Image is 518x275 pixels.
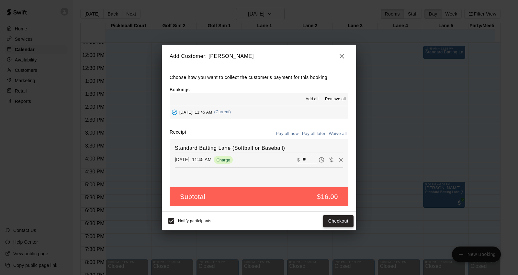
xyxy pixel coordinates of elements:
[170,87,190,92] label: Bookings
[300,129,327,139] button: Pay all later
[170,129,186,139] label: Receipt
[317,157,326,162] span: Pay later
[175,144,343,152] h6: Standard Batting Lane (Softball or Baseball)
[170,106,348,118] button: Added - Collect Payment[DATE]: 11:45 AM(Current)
[274,129,300,139] button: Pay all now
[178,219,211,224] span: Notify participants
[170,107,179,117] button: Added - Collect Payment
[170,73,348,82] p: Choose how you want to collect the customer's payment for this booking
[327,129,348,139] button: Waive all
[326,157,336,162] span: Waive payment
[325,96,346,103] span: Remove all
[302,94,322,104] button: Add all
[297,157,300,163] p: $
[180,192,205,201] h5: Subtotal
[179,110,212,114] span: [DATE]: 11:45 AM
[322,94,348,104] button: Remove all
[214,158,233,162] span: Charge
[175,156,211,163] p: [DATE]: 11:45 AM
[323,215,354,227] button: Checkout
[306,96,319,103] span: Add all
[317,192,338,201] h5: $16.00
[162,45,356,68] h2: Add Customer: [PERSON_NAME]
[214,110,231,114] span: (Current)
[336,155,346,165] button: Remove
